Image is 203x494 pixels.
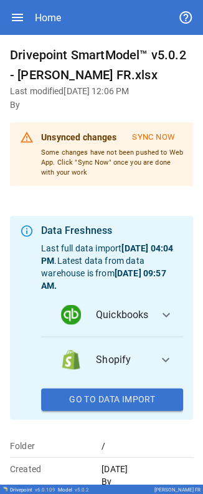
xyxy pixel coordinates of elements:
p: Created [10,462,101,475]
button: Go To Data Import [41,388,183,410]
span: expand_more [158,307,173,322]
span: v 5.0.2 [75,487,89,492]
div: Model [58,487,89,492]
p: By [101,475,193,487]
span: v 6.0.109 [35,487,55,492]
div: Drivepoint [10,487,55,492]
h6: Drivepoint SmartModel™ v5.0.2 - [PERSON_NAME] FR.xlsx [10,45,193,85]
p: Some changes have not been pushed to Web App. Click "Sync Now" once you are done with your work [41,148,183,177]
button: Sync Now [124,127,183,148]
b: [DATE] 04:04 PM [41,243,173,266]
span: Quickbooks [96,307,149,322]
h6: Last modified [DATE] 12:06 PM [10,85,193,99]
p: Folder [10,439,101,452]
b: [DATE] 09:57 AM . [41,268,166,291]
img: data_logo [61,304,81,324]
button: data_logoQuickbooks [41,292,183,337]
button: data_logoShopify [41,337,183,382]
img: data_logo [61,349,81,369]
span: Shopify [96,352,148,367]
p: / [101,439,193,452]
p: Last full data import . Latest data from data warehouse is from [41,242,183,292]
p: [DATE] [101,462,193,475]
span: expand_more [158,352,173,367]
div: Home [35,12,61,24]
div: Data Freshness [41,223,183,238]
img: Drivepoint [2,486,7,491]
h6: By [10,99,193,112]
b: Unsynced changes [41,132,116,142]
div: [PERSON_NAME] FR [154,487,201,492]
